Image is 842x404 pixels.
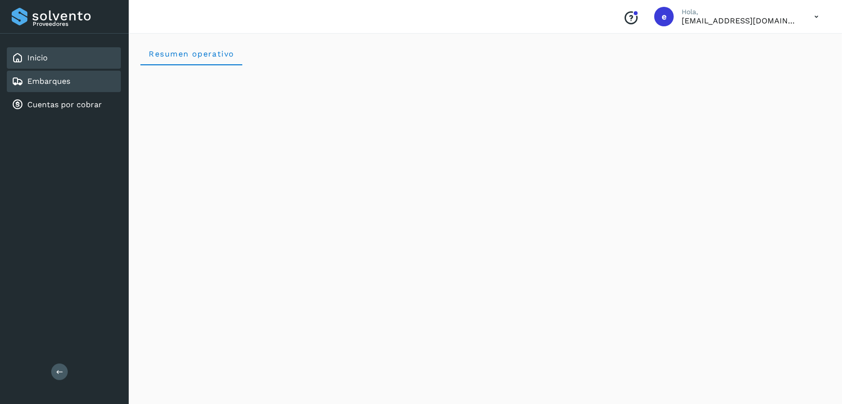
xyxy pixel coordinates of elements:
span: Resumen operativo [148,49,235,58]
a: Inicio [27,53,48,62]
div: Cuentas por cobrar [7,94,121,115]
a: Embarques [27,77,70,86]
p: ebenezer5009@gmail.com [682,16,799,25]
div: Embarques [7,71,121,92]
p: Hola, [682,8,799,16]
div: Inicio [7,47,121,69]
p: Proveedores [33,20,117,27]
a: Cuentas por cobrar [27,100,102,109]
